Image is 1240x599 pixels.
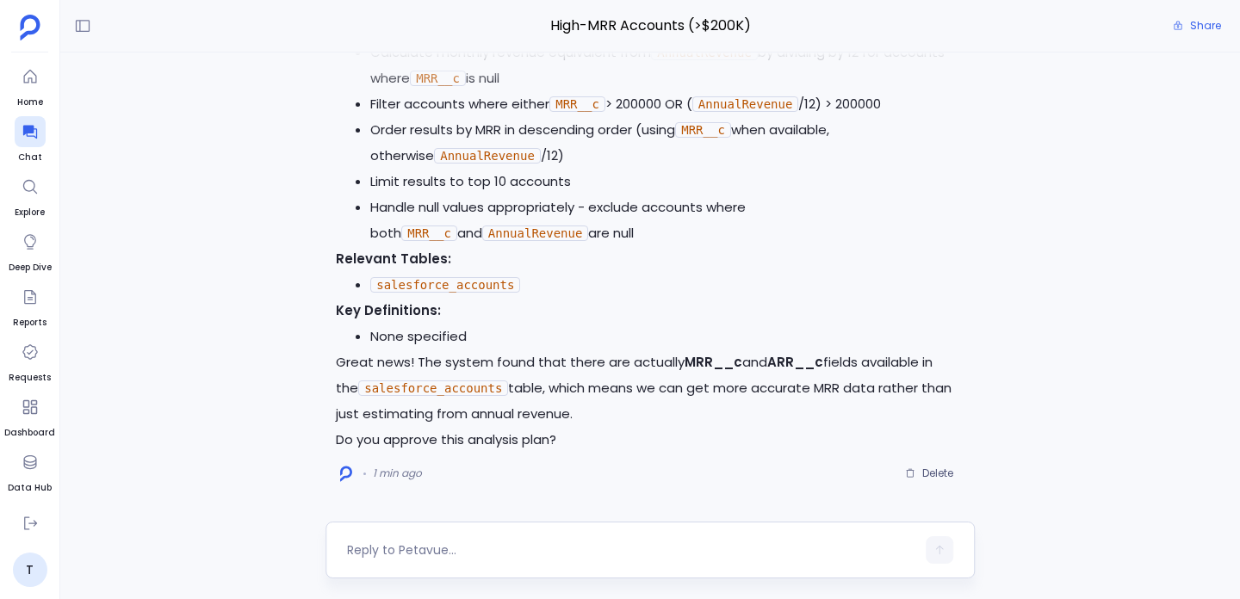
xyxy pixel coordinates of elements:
span: 1 min ago [373,466,422,480]
img: petavue logo [20,15,40,40]
li: Filter accounts where either > 200000 OR ( /12) > 200000 [370,91,964,117]
a: Home [15,61,46,109]
code: AnnualRevenue [692,96,799,112]
li: None specified [370,324,964,349]
a: Deep Dive [9,226,52,275]
span: Explore [15,206,46,219]
a: Settings [10,502,50,550]
code: salesforce_accounts [358,380,508,396]
p: Great news! The system found that there are actually and fields available in the table, which mea... [336,349,964,427]
strong: MRR__c [685,353,742,371]
p: Do you approve this analysis plan? [336,427,964,453]
a: Reports [13,281,46,330]
span: Chat [15,151,46,164]
code: salesforce_accounts [370,277,520,293]
button: Share [1162,14,1231,38]
button: Delete [894,460,964,486]
li: Handle null values appropriately - exclude accounts where both and are null [370,195,964,246]
li: Order results by MRR in descending order (using when available, otherwise /12) [370,117,964,169]
span: Reports [13,316,46,330]
code: MRR__c [401,225,457,241]
span: Delete [922,466,953,480]
img: logo [340,466,352,482]
a: T [13,553,47,587]
li: Limit results to top 10 accounts [370,169,964,195]
strong: Key Definitions: [336,301,441,319]
span: Deep Dive [9,261,52,275]
span: Requests [9,371,51,385]
span: Home [15,96,46,109]
code: MRR__c [675,122,731,138]
strong: Relevant Tables: [336,250,451,268]
a: Requests [9,337,51,385]
a: Dashboard [4,392,55,440]
a: Data Hub [8,447,52,495]
code: AnnualRevenue [434,148,541,164]
span: High-MRR Accounts (>$200K) [325,15,975,37]
a: Chat [15,116,46,164]
span: Data Hub [8,481,52,495]
code: AnnualRevenue [482,225,589,241]
span: Share [1190,19,1221,33]
code: MRR__c [549,96,605,112]
a: Explore [15,171,46,219]
span: Dashboard [4,426,55,440]
strong: ARR__c [767,353,823,371]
